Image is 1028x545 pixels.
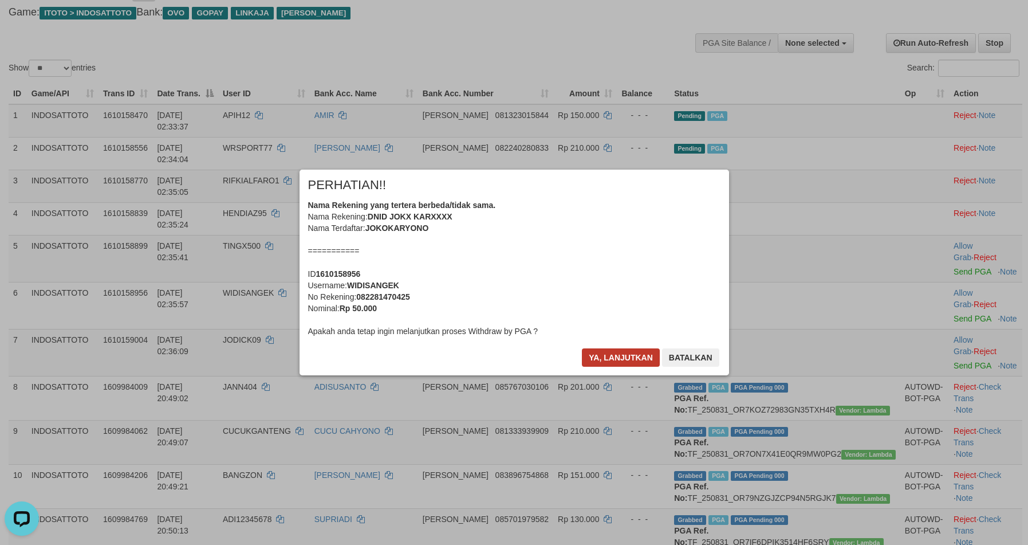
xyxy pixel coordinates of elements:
[368,212,452,221] b: DNID JOKX KARXXXX
[308,199,720,337] div: Nama Rekening: Nama Terdaftar: =========== ID Username: No Rekening: Nominal: Apakah anda tetap i...
[582,348,660,367] button: Ya, lanjutkan
[356,292,409,301] b: 082281470425
[347,281,399,290] b: WIDISANGEK
[340,304,377,313] b: Rp 50.000
[5,5,39,39] button: Open LiveChat chat widget
[308,201,496,210] b: Nama Rekening yang tertera berbeda/tidak sama.
[316,269,361,279] b: 1610158956
[365,224,429,233] b: JOKOKARYONO
[662,348,719,367] button: Batalkan
[308,179,387,191] span: PERHATIAN!!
